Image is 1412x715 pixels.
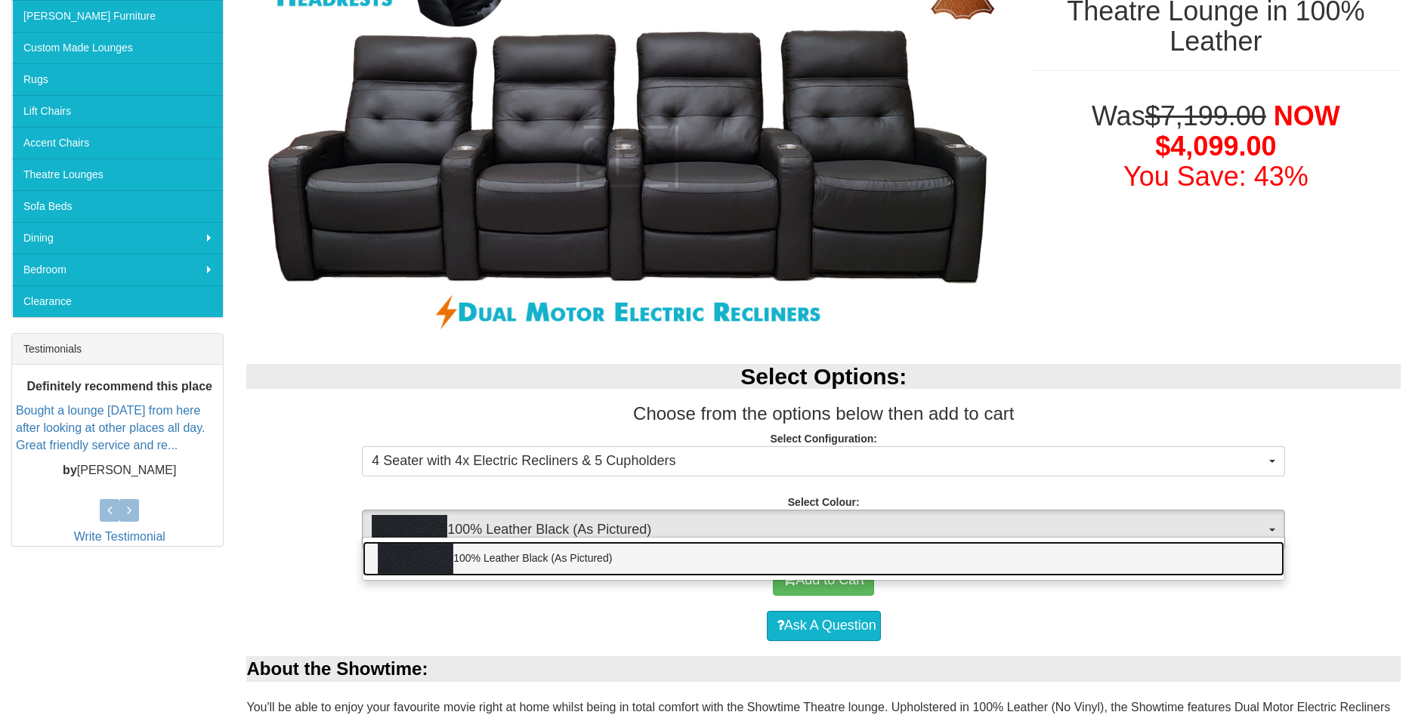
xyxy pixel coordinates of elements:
b: Select Options: [740,364,907,389]
div: Testimonials [12,334,223,365]
div: About the Showtime: [246,656,1401,682]
a: Theatre Lounges [12,159,223,190]
del: $7,199.00 [1145,100,1266,131]
a: Bedroom [12,254,223,285]
a: Dining [12,222,223,254]
a: Clearance [12,285,223,317]
p: [PERSON_NAME] [16,462,223,479]
a: Custom Made Lounges [12,32,223,63]
span: 100% Leather Black (As Pictured) [372,515,1265,545]
h3: Choose from the options below then add to cart [246,404,1401,424]
strong: Select Colour: [788,496,860,508]
a: 100% Leather Black (As Pictured) [363,541,1284,576]
img: 100% Leather Black (As Pictured) [372,515,447,545]
button: 100% Leather Black (As Pictured)100% Leather Black (As Pictured) [362,510,1285,550]
button: Add to Cart [773,566,874,596]
img: 100% Leather Black (As Pictured) [378,544,453,574]
a: Bought a lounge [DATE] from here after looking at other places all day. Great friendly service an... [16,404,205,451]
font: You Save: 43% [1123,161,1308,192]
h1: Was [1031,101,1401,191]
span: 4 Seater with 4x Electric Recliners & 5 Cupholders [372,451,1265,471]
a: Accent Chairs [12,127,223,159]
b: Definitely recommend this place [27,380,212,393]
b: by [63,464,77,476]
a: Lift Chairs [12,95,223,127]
button: 4 Seater with 4x Electric Recliners & 5 Cupholders [362,446,1285,476]
span: NOW $4,099.00 [1155,100,1339,162]
a: Write Testimonial [74,530,165,543]
a: Rugs [12,63,223,95]
a: Ask A Question [767,611,881,641]
a: Sofa Beds [12,190,223,222]
strong: Select Configuration: [770,433,877,445]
